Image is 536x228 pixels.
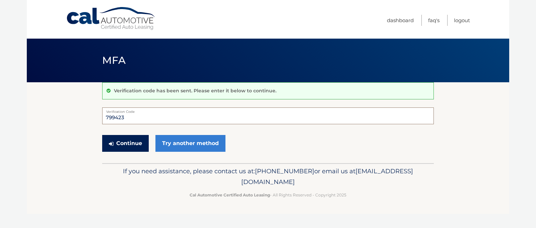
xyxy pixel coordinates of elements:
p: Verification code has been sent. Please enter it below to continue. [114,88,276,94]
span: [PHONE_NUMBER] [255,167,314,175]
p: - All Rights Reserved - Copyright 2025 [107,191,429,198]
button: Continue [102,135,149,152]
a: Cal Automotive [66,7,156,31]
p: If you need assistance, please contact us at: or email us at [107,166,429,187]
a: FAQ's [428,15,440,26]
span: MFA [102,54,126,66]
label: Verification Code [102,107,434,113]
a: Logout [454,15,470,26]
input: Verification Code [102,107,434,124]
a: Dashboard [387,15,414,26]
a: Try another method [155,135,225,152]
strong: Cal Automotive Certified Auto Leasing [190,192,270,197]
span: [EMAIL_ADDRESS][DOMAIN_NAME] [241,167,413,186]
